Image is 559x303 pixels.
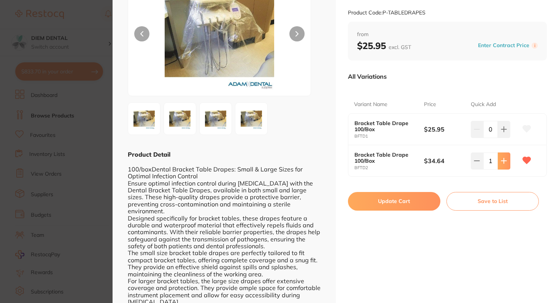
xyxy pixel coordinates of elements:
[354,152,417,164] b: Bracket Table Drape 100/Box
[532,43,538,49] label: i
[348,10,426,16] small: Product Code: P-TABLEDRAPES
[128,151,170,158] b: Product Detail
[130,105,158,132] img: LmpwZw
[354,134,424,139] small: BFTD1
[348,73,387,80] p: All Variations
[389,44,411,51] span: excl. GST
[166,105,194,132] img: LmpwZw
[424,101,436,108] p: Price
[348,192,440,210] button: Update Cart
[424,125,466,133] b: $25.95
[424,157,466,165] b: $34.64
[238,105,265,132] img: LmpwZw
[354,101,387,108] p: Variant Name
[471,101,496,108] p: Quick Add
[354,120,417,132] b: Bracket Table Drape 100/Box
[446,192,539,210] button: Save to List
[354,165,424,170] small: BFTD2
[357,40,411,51] b: $25.95
[357,31,538,38] span: from
[202,105,229,132] img: LmpwZw
[476,42,532,49] button: Enter Contract Price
